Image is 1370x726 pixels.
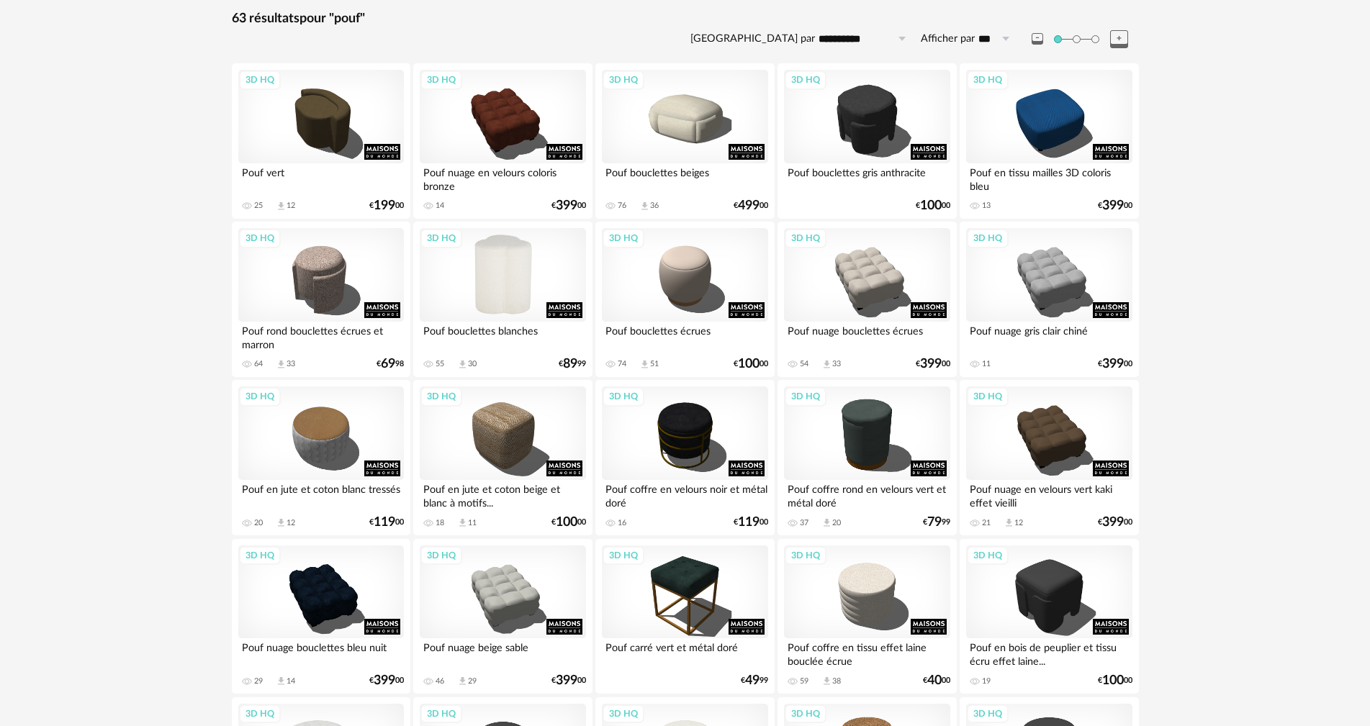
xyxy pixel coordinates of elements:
span: Download icon [457,517,468,528]
div: € 00 [916,201,950,211]
span: 100 [556,517,577,527]
div: 14 [287,676,295,686]
a: 3D HQ Pouf bouclettes beiges 76 Download icon 36 €49900 [595,63,774,219]
a: 3D HQ Pouf en bois de peuplier et tissu écru effet laine... 19 €10000 [960,539,1138,694]
div: 3D HQ [239,387,281,406]
div: € 00 [551,676,586,686]
a: 3D HQ Pouf nuage bouclettes bleu nuit 29 Download icon 14 €39900 [232,539,410,694]
span: Download icon [821,517,832,528]
div: Pouf nuage bouclettes bleu nuit [238,638,404,667]
div: 20 [254,518,263,528]
div: 11 [468,518,477,528]
div: 38 [832,676,841,686]
div: € 00 [551,517,586,527]
span: 399 [556,676,577,686]
span: 100 [738,359,760,369]
span: 399 [556,201,577,211]
div: Pouf vert [238,163,404,192]
a: 3D HQ Pouf bouclettes blanches 55 Download icon 30 €8999 [413,222,592,377]
div: 64 [254,359,263,369]
div: Pouf coffre en tissu effet laine bouclée écrue [784,638,950,667]
div: 76 [618,201,626,211]
span: 499 [738,201,760,211]
span: Download icon [457,359,468,370]
span: Download icon [639,201,650,212]
div: 3D HQ [785,229,826,248]
div: € 99 [923,517,950,527]
div: 3D HQ [967,71,1009,89]
span: 399 [1102,201,1124,211]
div: 54 [800,359,808,369]
div: 3D HQ [603,704,644,723]
div: Pouf coffre en velours noir et métal doré [602,480,767,509]
div: 3D HQ [785,546,826,565]
span: Download icon [457,676,468,686]
div: 3D HQ [239,229,281,248]
div: € 98 [377,359,404,369]
div: € 00 [369,676,404,686]
div: € 00 [734,201,768,211]
span: Download icon [1004,517,1014,528]
div: € 00 [1098,201,1132,211]
a: 3D HQ Pouf nuage bouclettes écrues 54 Download icon 33 €39900 [778,222,956,377]
span: Download icon [276,676,287,686]
div: 3D HQ [603,71,644,89]
div: 29 [468,676,477,686]
div: 3D HQ [239,704,281,723]
div: 3D HQ [785,387,826,406]
div: 12 [1014,518,1023,528]
span: Download icon [276,359,287,370]
div: 3D HQ [420,546,462,565]
div: Pouf en tissu mailles 3D coloris bleu [966,163,1132,192]
span: 69 [381,359,395,369]
div: 3D HQ [239,71,281,89]
div: € 00 [734,517,768,527]
a: 3D HQ Pouf coffre en tissu effet laine bouclée écrue 59 Download icon 38 €4000 [778,539,956,694]
a: 3D HQ Pouf nuage beige sable 46 Download icon 29 €39900 [413,539,592,694]
div: 3D HQ [420,387,462,406]
label: Afficher par [921,32,975,46]
span: Download icon [821,676,832,686]
div: Pouf nuage beige sable [420,638,585,667]
a: 3D HQ Pouf nuage en velours coloris bronze 14 €39900 [413,63,592,219]
div: Pouf nuage gris clair chiné [966,322,1132,350]
div: 3D HQ [785,704,826,723]
div: 33 [287,359,295,369]
a: 3D HQ Pouf bouclettes gris anthracite €10000 [778,63,956,219]
div: € 00 [923,676,950,686]
a: 3D HQ Pouf nuage gris clair chiné 11 €39900 [960,222,1138,377]
div: 3D HQ [967,229,1009,248]
div: Pouf en jute et coton beige et blanc à motifs... [420,480,585,509]
div: Pouf nuage en velours vert kaki effet vieilli [966,480,1132,509]
a: 3D HQ Pouf bouclettes écrues 74 Download icon 51 €10000 [595,222,774,377]
a: 3D HQ Pouf vert 25 Download icon 12 €19900 [232,63,410,219]
div: 18 [436,518,444,528]
div: € 00 [916,359,950,369]
div: € 99 [741,676,768,686]
div: 3D HQ [603,229,644,248]
div: 3D HQ [603,546,644,565]
div: 3D HQ [420,704,462,723]
a: 3D HQ Pouf carré vert et métal doré €4999 [595,539,774,694]
div: 37 [800,518,808,528]
div: Pouf bouclettes beiges [602,163,767,192]
div: € 00 [369,201,404,211]
div: Pouf en jute et coton blanc tressés [238,480,404,509]
div: Pouf carré vert et métal doré [602,638,767,667]
div: 63 résultats [232,11,1139,27]
span: Download icon [276,517,287,528]
div: 3D HQ [967,387,1009,406]
div: € 00 [1098,359,1132,369]
span: 89 [563,359,577,369]
span: 399 [374,676,395,686]
span: pour "pouf" [299,12,365,25]
div: 55 [436,359,444,369]
div: 3D HQ [785,71,826,89]
div: 3D HQ [420,71,462,89]
div: 11 [982,359,991,369]
div: 19 [982,676,991,686]
span: 119 [374,517,395,527]
div: Pouf coffre rond en velours vert et métal doré [784,480,950,509]
a: 3D HQ Pouf en tissu mailles 3D coloris bleu 13 €39900 [960,63,1138,219]
span: 399 [920,359,942,369]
